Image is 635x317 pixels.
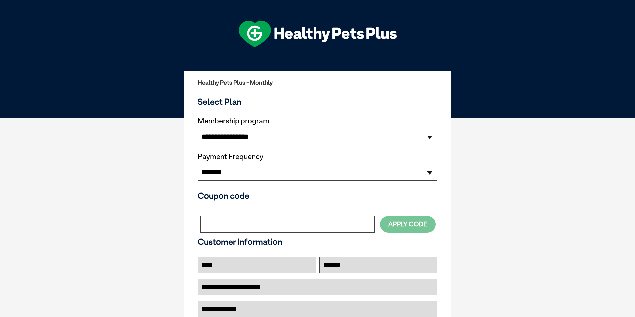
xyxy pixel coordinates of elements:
h2: Healthy Pets Plus - Monthly [198,79,437,86]
h3: Customer Information [198,237,437,247]
h3: Select Plan [198,97,437,107]
img: hpp-logo-landscape-green-white.png [239,21,397,47]
label: Membership program [198,117,437,125]
button: Apply Code [380,216,436,232]
h3: Coupon code [198,191,437,201]
label: Payment Frequency [198,152,263,161]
